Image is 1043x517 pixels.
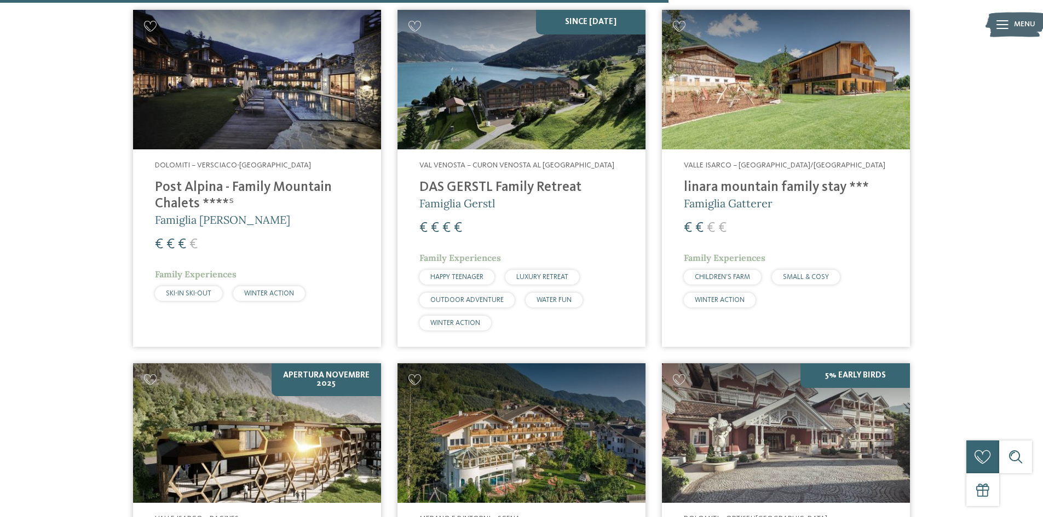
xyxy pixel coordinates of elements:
[537,297,572,304] span: WATER FUN
[419,252,501,263] span: Family Experiences
[684,221,692,235] span: €
[695,297,745,304] span: WINTER ACTION
[695,274,750,281] span: CHILDREN’S FARM
[684,252,765,263] span: Family Experiences
[684,161,885,169] span: Valle Isarco – [GEOGRAPHIC_DATA]/[GEOGRAPHIC_DATA]
[684,179,888,196] h4: linara mountain family stay ***
[662,10,910,346] a: Cercate un hotel per famiglie? Qui troverete solo i migliori! Valle Isarco – [GEOGRAPHIC_DATA]/[G...
[783,274,829,281] span: SMALL & COSY
[178,237,186,252] span: €
[244,290,294,297] span: WINTER ACTION
[662,363,910,503] img: Family Spa Grand Hotel Cavallino Bianco ****ˢ
[155,161,311,169] span: Dolomiti – Versciaco-[GEOGRAPHIC_DATA]
[155,237,163,252] span: €
[166,290,211,297] span: SKI-IN SKI-OUT
[166,237,175,252] span: €
[419,196,495,210] span: Famiglia Gerstl
[133,363,381,503] img: Cercate un hotel per famiglie? Qui troverete solo i migliori!
[718,221,727,235] span: €
[442,221,451,235] span: €
[133,10,381,346] a: Cercate un hotel per famiglie? Qui troverete solo i migliori! Dolomiti – Versciaco-[GEOGRAPHIC_DA...
[155,179,359,212] h4: Post Alpina - Family Mountain Chalets ****ˢ
[695,221,704,235] span: €
[454,221,462,235] span: €
[397,363,646,503] img: Family Hotel Gutenberg ****
[397,10,646,346] a: Cercate un hotel per famiglie? Qui troverete solo i migliori! SINCE [DATE] Val Venosta – Curon Ve...
[431,221,439,235] span: €
[430,274,483,281] span: HAPPY TEENAGER
[419,221,428,235] span: €
[707,221,715,235] span: €
[662,10,910,149] img: Cercate un hotel per famiglie? Qui troverete solo i migliori!
[419,161,614,169] span: Val Venosta – Curon Venosta al [GEOGRAPHIC_DATA]
[155,269,237,280] span: Family Experiences
[430,297,504,304] span: OUTDOOR ADVENTURE
[155,213,290,226] span: Famiglia [PERSON_NAME]
[419,179,624,196] h4: DAS GERSTL Family Retreat
[684,196,773,210] span: Famiglia Gatterer
[516,274,568,281] span: LUXURY RETREAT
[430,320,480,327] span: WINTER ACTION
[189,237,198,252] span: €
[133,10,381,149] img: Post Alpina - Family Mountain Chalets ****ˢ
[397,10,646,149] img: Cercate un hotel per famiglie? Qui troverete solo i migliori!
